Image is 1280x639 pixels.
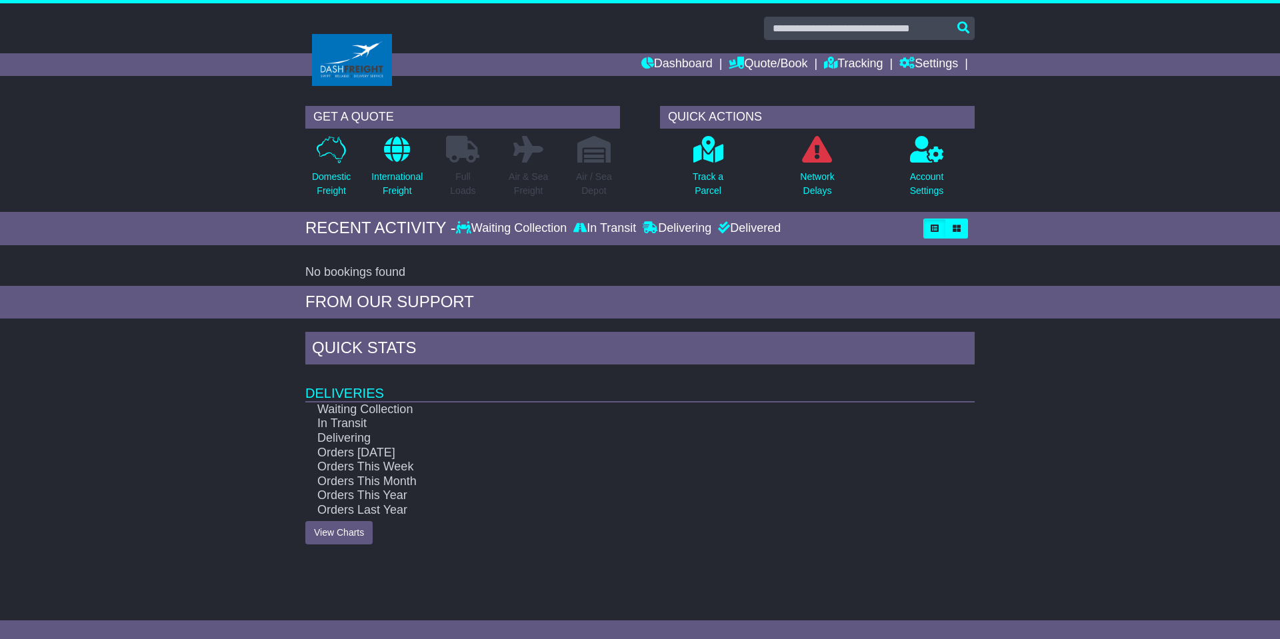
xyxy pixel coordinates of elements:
[305,446,909,460] td: Orders [DATE]
[715,221,781,236] div: Delivered
[576,170,612,198] p: Air / Sea Depot
[692,135,724,205] a: Track aParcel
[305,503,909,518] td: Orders Last Year
[305,521,373,544] a: View Charts
[371,135,423,205] a: InternationalFreight
[639,221,715,236] div: Delivering
[305,474,909,489] td: Orders This Month
[456,221,570,236] div: Waiting Collection
[305,431,909,446] td: Delivering
[305,368,975,402] td: Deliveries
[729,53,807,76] a: Quote/Book
[311,135,351,205] a: DomesticFreight
[799,135,835,205] a: NetworkDelays
[509,170,548,198] p: Air & Sea Freight
[305,293,975,312] div: FROM OUR SUPPORT
[305,265,975,280] div: No bookings found
[305,402,909,417] td: Waiting Collection
[641,53,713,76] a: Dashboard
[305,219,456,238] div: RECENT ACTIVITY -
[305,332,975,368] div: Quick Stats
[305,416,909,431] td: In Transit
[305,488,909,503] td: Orders This Year
[312,170,351,198] p: Domestic Freight
[570,221,639,236] div: In Transit
[824,53,883,76] a: Tracking
[800,170,834,198] p: Network Delays
[305,106,620,129] div: GET A QUOTE
[371,170,423,198] p: International Freight
[693,170,723,198] p: Track a Parcel
[899,53,958,76] a: Settings
[909,135,945,205] a: AccountSettings
[660,106,975,129] div: QUICK ACTIONS
[305,460,909,474] td: Orders This Week
[910,170,944,198] p: Account Settings
[446,170,479,198] p: Full Loads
